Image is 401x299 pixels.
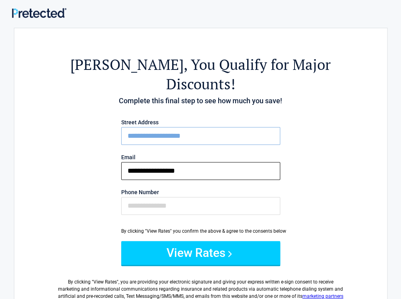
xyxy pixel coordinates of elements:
label: Email [121,154,280,160]
label: Phone Number [121,189,280,195]
button: View Rates [121,241,280,265]
label: Street Address [121,120,280,125]
span: [PERSON_NAME] [70,55,184,74]
div: By clicking "View Rates" you confirm the above & agree to the consents below [121,228,280,235]
h4: Complete this final step to see how much you save! [58,96,343,106]
img: Main Logo [12,8,66,18]
h2: , You Qualify for Major Discounts! [58,55,343,94]
span: View Rates [93,279,117,285]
